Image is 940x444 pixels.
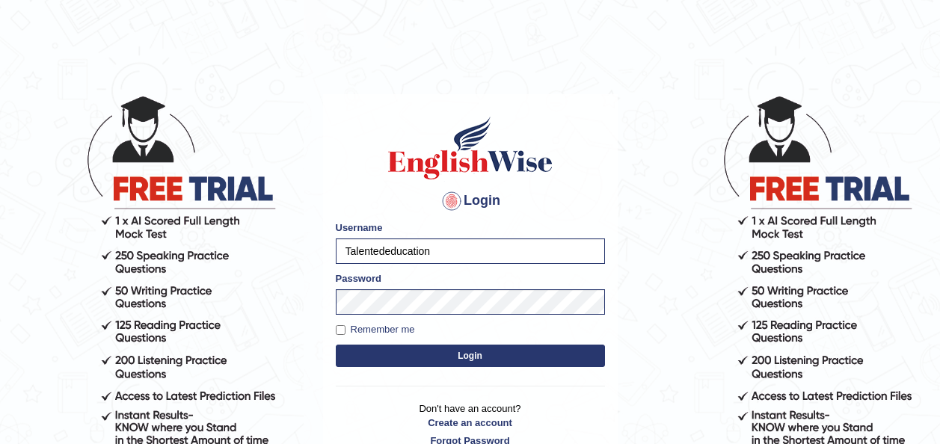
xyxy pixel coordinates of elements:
a: Create an account [336,416,605,430]
label: Password [336,271,381,286]
h4: Login [336,189,605,213]
button: Login [336,345,605,367]
label: Username [336,221,383,235]
input: Remember me [336,325,345,335]
img: Logo of English Wise sign in for intelligent practice with AI [385,114,556,182]
label: Remember me [336,322,415,337]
